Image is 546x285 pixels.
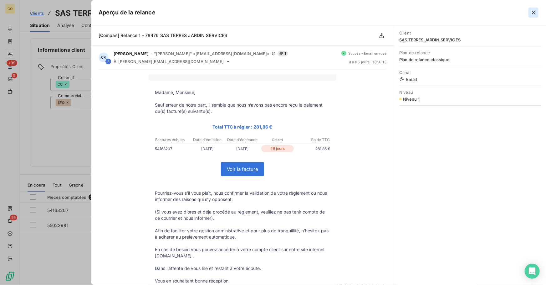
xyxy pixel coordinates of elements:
span: SAS TERRES JARDIN SERVICES [399,37,541,42]
p: Afin de faciliter votre gestion administrative et pour plus de tranquillité, n’hésitez pas à adhé... [155,228,330,240]
span: [PERSON_NAME][EMAIL_ADDRESS][DOMAIN_NAME] [118,59,224,64]
span: Plan de relance classique [399,57,541,62]
p: Retard [260,137,295,143]
div: CR [99,52,109,62]
h5: Aperçu de la relance [99,8,156,17]
p: Date d'émission [190,137,225,143]
span: [Compas] Relance 1 - 78476 SAS TERRES JARDIN SERVICES [99,33,227,38]
p: Total TTC à régler : 281,86 € [155,123,330,130]
a: Voir la facture [221,162,264,176]
span: - [151,52,152,55]
span: Niveau 1 [403,97,420,102]
span: Canal [399,70,541,75]
p: Sauf erreur de notre part, il semble que nous n’avons pas encore reçu le paiement de(s) facture(s... [155,102,330,114]
span: il y a 5 jours , le [DATE] [349,60,387,64]
span: Plan de relance [399,50,541,55]
span: Niveau [399,90,541,95]
p: Madame, Monsieur, [155,89,330,96]
span: 1 [278,51,288,56]
p: Vous en souhaitant bonne réception. [155,278,330,284]
span: Client [399,30,541,35]
p: Date d'échéance [225,137,260,143]
p: [DATE] [190,145,225,152]
p: 54168207 [155,145,190,152]
p: Solde TTC [295,137,330,143]
span: À [114,59,116,64]
span: [PERSON_NAME] [114,51,149,56]
p: Dans l’attente de vous lire et restant à votre écoute. [155,265,330,272]
p: En cas de besoin vous pouvez accéder à votre compte client sur notre site internet [DOMAIN_NAME] . [155,246,330,259]
p: 48 jours [261,145,294,152]
span: "[PERSON_NAME]" <[EMAIL_ADDRESS][DOMAIN_NAME]> [154,51,270,56]
p: 281,86 € [295,145,330,152]
p: (Si vous avez d’ores et déjà procédé au règlement, veuillez ne pas tenir compte de ce courrier et... [155,209,330,221]
p: Factures échues [155,137,190,143]
span: Email [399,77,541,82]
p: Pourriez-vous s’il vous plaît, nous confirmer la validation de votre règlement ou nous informer d... [155,190,330,203]
p: [DATE] [225,145,260,152]
span: Succès - Email envoyé [348,51,386,55]
div: Open Intercom Messenger [525,264,540,279]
